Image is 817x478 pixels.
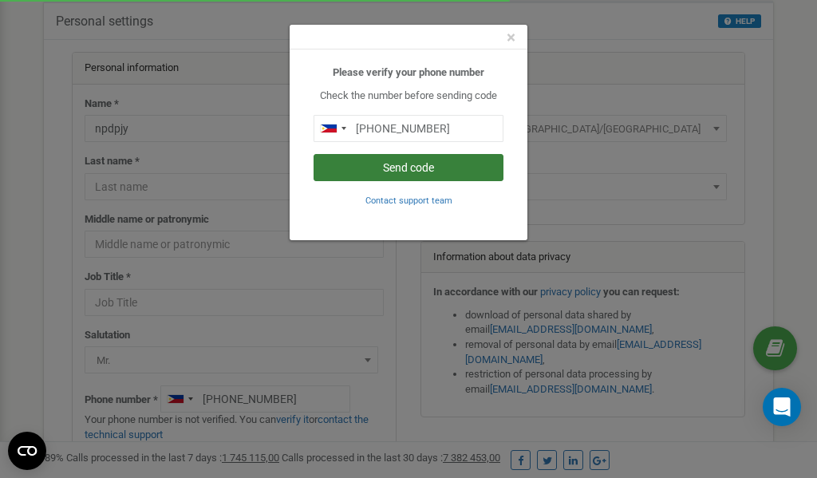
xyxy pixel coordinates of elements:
[314,116,351,141] div: Telephone country code
[365,194,452,206] a: Contact support team
[763,388,801,426] div: Open Intercom Messenger
[314,89,503,104] p: Check the number before sending code
[314,115,503,142] input: 0905 123 4567
[8,432,46,470] button: Open CMP widget
[314,154,503,181] button: Send code
[507,28,515,47] span: ×
[507,30,515,46] button: Close
[333,66,484,78] b: Please verify your phone number
[365,196,452,206] small: Contact support team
